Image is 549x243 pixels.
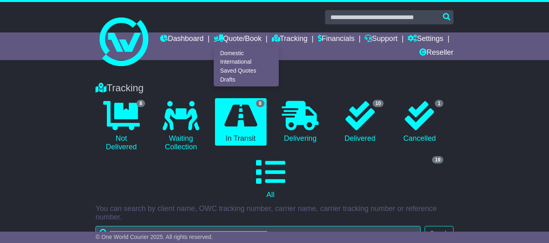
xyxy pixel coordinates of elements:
a: Domestic [214,49,278,58]
p: You can search by client name, OWC tracking number, carrier name, carrier tracking number or refe... [95,204,454,222]
a: Reseller [419,46,454,60]
a: Saved Quotes [214,67,278,75]
a: Support [365,32,397,46]
span: © One World Courier 2025. All rights reserved. [95,234,213,240]
span: 8 [137,100,145,107]
a: 10 Delivered [334,98,386,146]
a: Settings [408,32,443,46]
button: Search [425,226,453,240]
a: 8 Not Delivered [95,98,147,155]
a: Dashboard [160,32,204,46]
a: International [214,58,278,67]
a: 1 Cancelled [394,98,445,146]
a: Tracking [272,32,308,46]
a: Financials [318,32,355,46]
div: Tracking [91,82,458,94]
a: Delivering [275,98,326,146]
span: 1 [435,100,443,107]
a: 8 In Transit [215,98,267,146]
span: 10 [373,100,384,107]
a: Waiting Collection [155,98,207,155]
span: 19 [432,156,443,163]
a: Quote/Book [214,32,262,46]
div: Quote/Book [214,46,279,86]
span: 8 [256,100,265,107]
a: Drafts [214,75,278,84]
a: 19 All [95,155,445,202]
